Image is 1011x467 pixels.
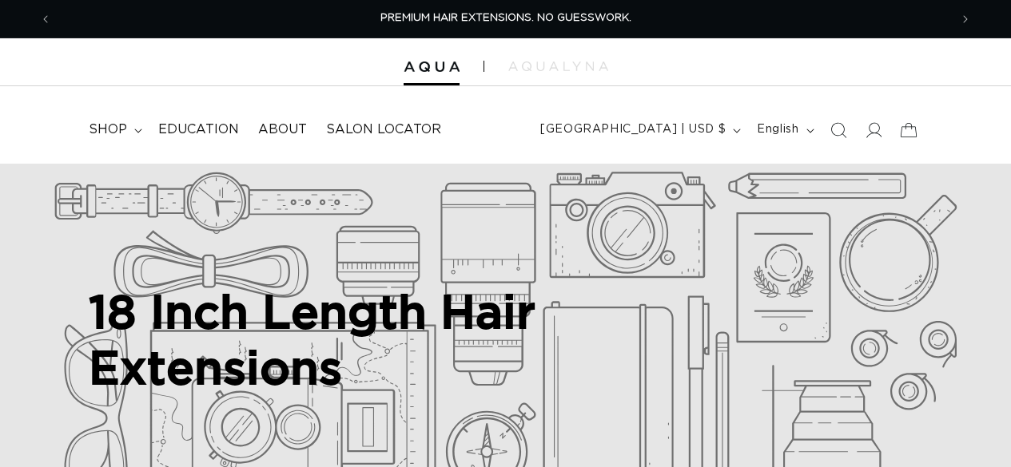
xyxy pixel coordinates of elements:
a: Salon Locator [316,112,451,148]
span: PREMIUM HAIR EXTENSIONS. NO GUESSWORK. [380,13,631,23]
span: Salon Locator [326,121,441,138]
button: English [747,115,820,145]
a: Education [149,112,249,148]
span: About [258,121,307,138]
span: English [757,121,798,138]
span: shop [89,121,127,138]
img: Aqua Hair Extensions [404,61,460,73]
span: [GEOGRAPHIC_DATA] | USD $ [540,121,726,138]
h2: 18 Inch Length Hair Extensions [89,283,696,394]
summary: shop [79,112,149,148]
button: [GEOGRAPHIC_DATA] | USD $ [531,115,747,145]
button: Previous announcement [28,4,63,34]
span: Education [158,121,239,138]
button: Next announcement [948,4,983,34]
a: About [249,112,316,148]
img: aqualyna.com [508,61,608,71]
summary: Search [821,113,856,148]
